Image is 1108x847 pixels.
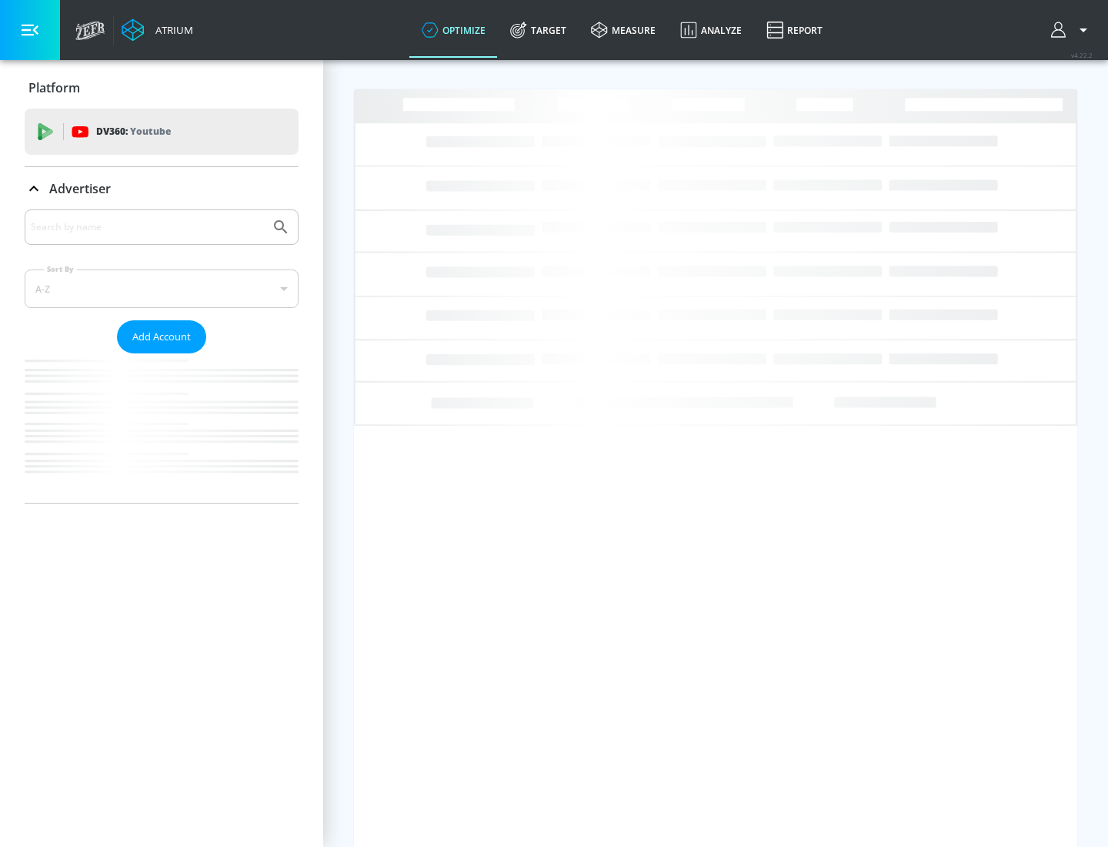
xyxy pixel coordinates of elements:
a: measure [579,2,668,58]
nav: list of Advertiser [25,353,299,503]
div: Advertiser [25,209,299,503]
div: DV360: Youtube [25,109,299,155]
a: Report [754,2,835,58]
p: DV360: [96,123,171,140]
p: Youtube [130,123,171,139]
p: Platform [28,79,80,96]
label: Sort By [44,264,77,274]
span: Add Account [132,328,191,346]
p: Advertiser [49,180,111,197]
div: Atrium [149,23,193,37]
a: Atrium [122,18,193,42]
div: Platform [25,66,299,109]
span: v 4.22.2 [1071,51,1093,59]
button: Add Account [117,320,206,353]
a: Target [498,2,579,58]
input: Search by name [31,217,264,237]
div: Advertiser [25,167,299,210]
a: optimize [409,2,498,58]
a: Analyze [668,2,754,58]
div: A-Z [25,269,299,308]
